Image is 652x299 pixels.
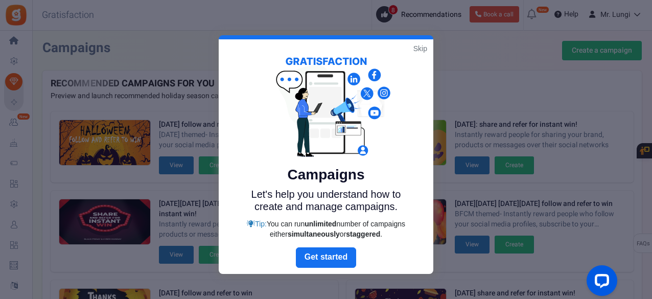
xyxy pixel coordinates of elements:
p: Let's help you understand how to create and manage campaigns. [242,188,410,213]
a: Next [296,247,356,268]
strong: staggered [346,230,380,238]
span: You can run number of campaigns either or . [267,220,405,238]
div: Tip: [242,219,410,239]
a: Skip [413,43,427,54]
strong: simultaneously [288,230,340,238]
strong: unlimited [305,220,336,228]
h5: Campaigns [242,167,410,183]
